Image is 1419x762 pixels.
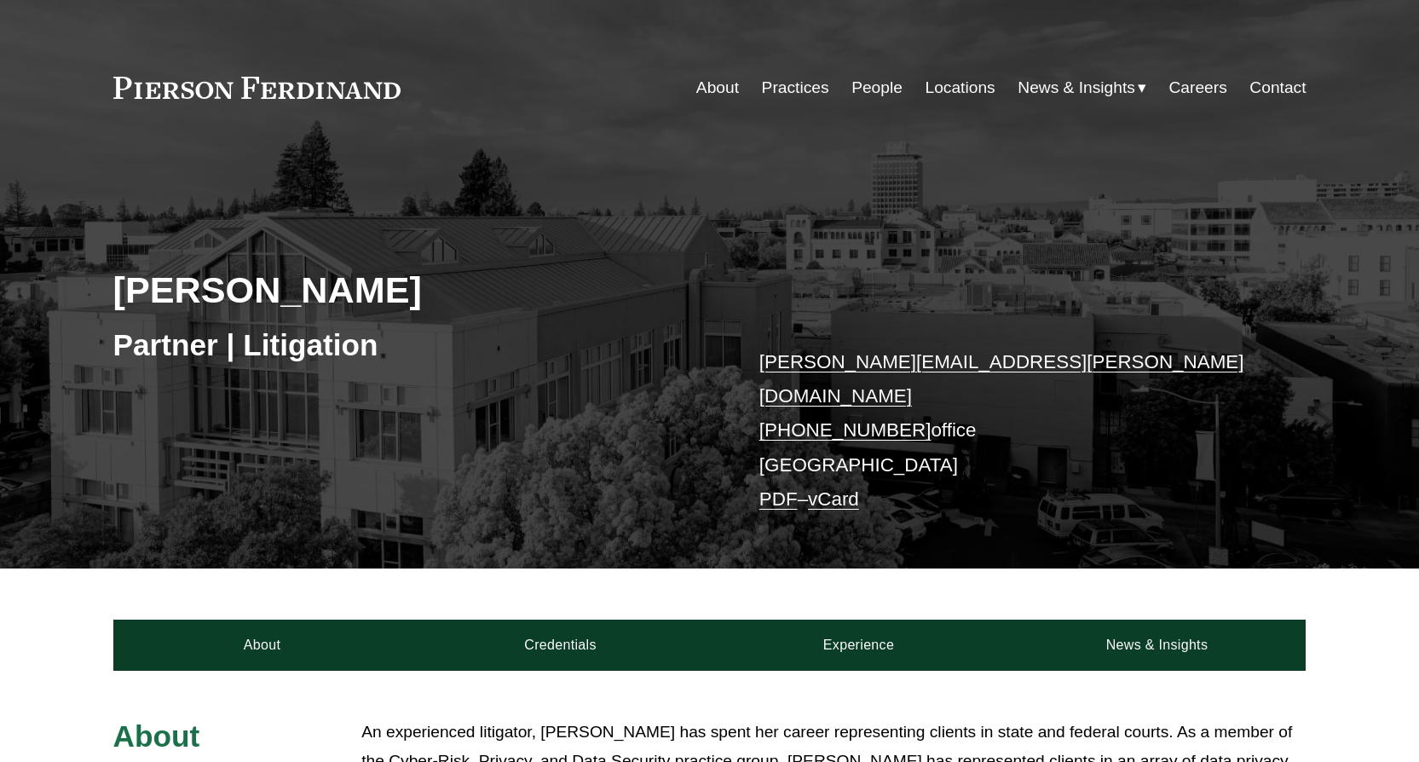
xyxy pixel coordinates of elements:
h2: [PERSON_NAME] [113,268,710,312]
a: Credentials [412,620,710,671]
a: Locations [926,72,995,104]
p: office [GEOGRAPHIC_DATA] – [759,345,1256,517]
h3: Partner | Litigation [113,326,710,364]
a: PDF [759,488,798,510]
a: Careers [1168,72,1226,104]
a: People [851,72,903,104]
a: Experience [710,620,1008,671]
a: [PHONE_NUMBER] [759,419,932,441]
a: About [696,72,739,104]
a: vCard [808,488,859,510]
a: About [113,620,412,671]
a: Practices [762,72,829,104]
a: [PERSON_NAME][EMAIL_ADDRESS][PERSON_NAME][DOMAIN_NAME] [759,351,1244,407]
a: News & Insights [1007,620,1306,671]
span: About [113,719,200,753]
a: Contact [1249,72,1306,104]
span: News & Insights [1018,73,1135,103]
a: folder dropdown [1018,72,1146,104]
